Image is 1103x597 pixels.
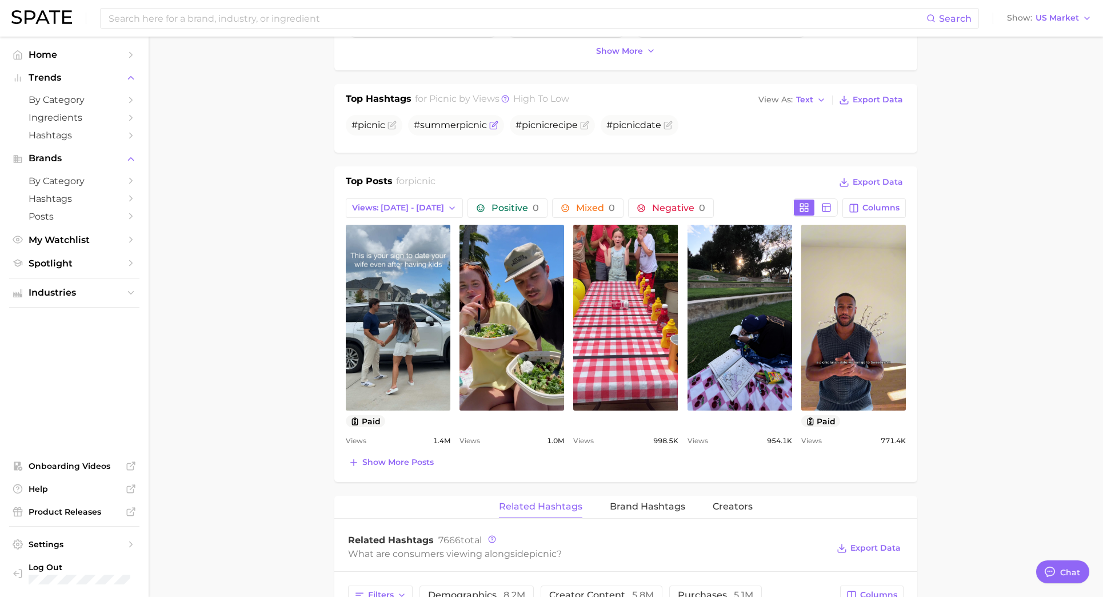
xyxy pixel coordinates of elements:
[348,535,434,546] span: Related Hashtags
[29,461,120,471] span: Onboarding Videos
[358,120,385,130] span: picnic
[29,130,120,141] span: Hashtags
[862,203,900,213] span: Columns
[836,92,906,108] button: Export Data
[346,174,393,192] h1: Top Posts
[576,204,615,213] span: Mixed
[29,288,120,298] span: Industries
[429,93,457,104] span: picnic
[652,204,705,213] span: Negative
[533,202,539,213] span: 0
[346,198,463,218] button: Views: [DATE] - [DATE]
[834,540,904,556] button: Export Data
[438,535,461,546] span: 7666
[836,174,906,190] button: Export Data
[29,193,120,204] span: Hashtags
[9,69,139,86] button: Trends
[414,120,487,130] span: #summer
[9,536,139,553] a: Settings
[1004,11,1094,26] button: ShowUS Market
[351,120,385,130] span: #
[515,120,578,130] span: # recipe
[346,92,411,108] h1: Top Hashtags
[1007,15,1032,21] span: Show
[9,150,139,167] button: Brands
[29,507,120,517] span: Product Releases
[610,502,685,512] span: Brand Hashtags
[459,120,487,130] span: picnic
[713,502,753,512] span: Creators
[580,121,589,130] button: Flag as miscategorized or irrelevant
[107,9,926,28] input: Search here for a brand, industry, or ingredient
[939,13,972,24] span: Search
[606,120,661,130] span: # date
[438,535,482,546] span: total
[850,543,901,553] span: Export Data
[9,457,139,475] a: Onboarding Videos
[688,434,708,448] span: Views
[699,202,705,213] span: 0
[29,176,120,186] span: by Category
[613,120,640,130] span: picnic
[29,112,120,123] span: Ingredients
[767,434,792,448] span: 954.1k
[9,480,139,498] a: Help
[346,455,437,471] button: Show more posts
[346,434,366,448] span: Views
[522,120,549,130] span: picnic
[593,43,658,59] button: Show more
[387,121,397,130] button: Flag as miscategorized or irrelevant
[348,546,828,562] div: What are consumers viewing alongside ?
[758,97,793,103] span: View As
[9,190,139,208] a: Hashtags
[491,204,539,213] span: Positive
[596,46,643,56] span: Show more
[842,198,906,218] button: Columns
[29,258,120,269] span: Spotlight
[29,484,120,494] span: Help
[433,434,450,448] span: 1.4m
[9,46,139,63] a: Home
[756,93,829,108] button: View AsText
[29,153,120,164] span: Brands
[9,172,139,190] a: by Category
[664,121,673,130] button: Flag as miscategorized or irrelevant
[415,92,569,108] h2: for by Views
[9,109,139,126] a: Ingredients
[9,254,139,272] a: Spotlight
[29,94,120,105] span: by Category
[9,231,139,249] a: My Watchlist
[9,91,139,109] a: by Category
[801,434,822,448] span: Views
[499,502,582,512] span: Related Hashtags
[11,10,72,24] img: SPATE
[9,208,139,225] a: Posts
[529,548,557,559] span: picnic
[362,457,434,467] span: Show more posts
[29,73,120,83] span: Trends
[9,559,139,588] a: Log out. Currently logged in with e-mail jhayes@hunterpr.com.
[408,176,435,186] span: picnic
[29,234,120,245] span: My Watchlist
[653,434,678,448] span: 998.5k
[489,121,498,130] button: Flag as miscategorized or irrelevant
[1036,15,1079,21] span: US Market
[9,503,139,520] a: Product Releases
[459,434,480,448] span: Views
[9,126,139,144] a: Hashtags
[853,177,903,187] span: Export Data
[29,211,120,222] span: Posts
[513,93,569,104] span: high to low
[796,97,813,103] span: Text
[29,562,130,572] span: Log Out
[352,203,444,213] span: Views: [DATE] - [DATE]
[573,434,594,448] span: Views
[346,415,385,427] button: paid
[853,95,903,105] span: Export Data
[881,434,906,448] span: 771.4k
[29,49,120,60] span: Home
[396,174,435,192] h2: for
[29,539,120,550] span: Settings
[547,434,564,448] span: 1.0m
[801,415,841,427] button: paid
